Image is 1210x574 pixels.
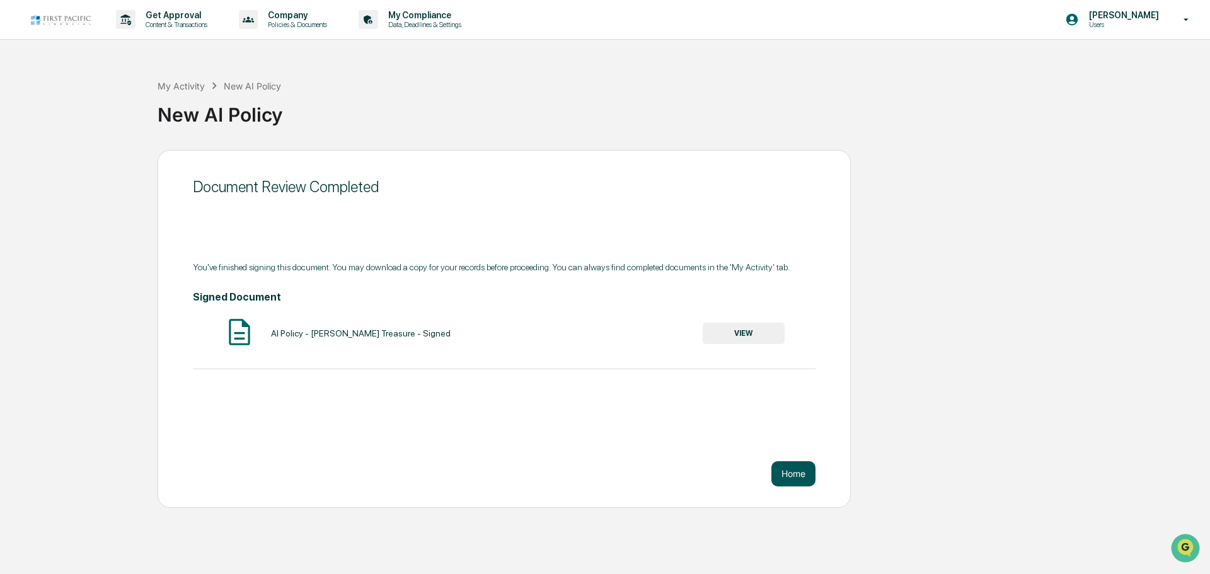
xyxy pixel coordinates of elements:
a: 🖐️Preclearance [8,154,86,176]
div: 🖐️ [13,160,23,170]
p: [PERSON_NAME] [1079,10,1165,20]
p: Content & Transactions [135,20,214,29]
div: Start new chat [43,96,207,109]
a: 🔎Data Lookup [8,178,84,200]
div: 🔎 [13,184,23,194]
h4: Signed Document [193,291,815,303]
div: Document Review Completed [193,178,815,196]
div: We're available if you need us! [43,109,159,119]
p: Policies & Documents [258,20,333,29]
iframe: Open customer support [1170,532,1204,566]
div: My Activity [158,81,205,91]
input: Clear [33,57,208,71]
img: 1746055101610-c473b297-6a78-478c-a979-82029cc54cd1 [13,96,35,119]
img: Document Icon [224,316,255,348]
span: Pylon [125,214,153,223]
button: Start new chat [214,100,229,115]
span: Preclearance [25,159,81,171]
div: 🗄️ [91,160,101,170]
span: Attestations [104,159,156,171]
p: Users [1079,20,1165,29]
p: My Compliance [378,10,468,20]
div: New AI Policy [224,81,281,91]
p: Get Approval [135,10,214,20]
div: AI Policy - [PERSON_NAME] Treasure - Signed [271,328,451,338]
div: New AI Policy [158,93,1204,126]
img: logo [30,14,91,26]
p: Data, Deadlines & Settings [378,20,468,29]
a: Powered byPylon [89,213,153,223]
button: VIEW [703,323,785,344]
span: Data Lookup [25,183,79,195]
button: Home [771,461,815,486]
p: How can we help? [13,26,229,47]
div: You've finished signing this document. You may download a copy for your records before proceeding... [193,262,815,272]
a: 🗄️Attestations [86,154,161,176]
p: Company [258,10,333,20]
